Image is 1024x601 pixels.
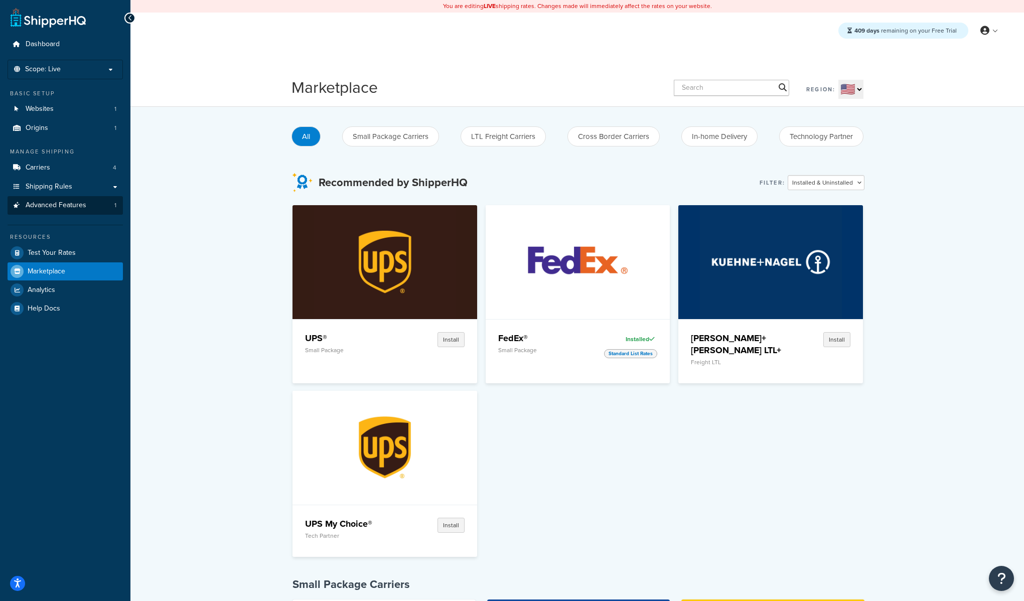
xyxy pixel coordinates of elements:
[437,518,465,533] button: Install
[28,267,65,276] span: Marketplace
[674,80,789,96] input: Search
[8,147,123,156] div: Manage Shipping
[305,532,400,539] p: Tech Partner
[779,126,863,146] button: Technology Partner
[854,26,957,35] span: remaining on your Free Trial
[8,119,123,137] li: Origins
[8,178,123,196] a: Shipping Rules
[28,286,55,294] span: Analytics
[26,40,60,49] span: Dashboard
[8,159,123,177] li: Carriers
[989,566,1014,591] button: Open Resource Center
[291,76,378,99] h1: Marketplace
[342,126,439,146] button: Small Package Carriers
[691,332,786,356] h4: [PERSON_NAME]+[PERSON_NAME] LTL+
[760,176,785,190] label: Filter:
[114,105,116,113] span: 1
[28,249,76,257] span: Test Your Rates
[8,196,123,215] a: Advanced Features1
[601,332,657,346] div: Installed
[305,518,400,530] h4: UPS My Choice®
[8,262,123,280] a: Marketplace
[8,196,123,215] li: Advanced Features
[8,244,123,262] a: Test Your Rates
[498,347,594,354] p: Small Package
[26,105,54,113] span: Websites
[314,205,456,319] img: UPS®
[25,65,61,74] span: Scope: Live
[806,82,835,96] label: Region:
[113,164,116,172] span: 4
[8,89,123,98] div: Basic Setup
[8,35,123,54] a: Dashboard
[691,359,786,366] p: Freight LTL
[700,205,842,319] img: Kuehne+Nagel LTL+
[8,299,123,318] a: Help Docs
[292,205,477,383] a: UPS®UPS®Small PackageInstall
[8,100,123,118] a: Websites1
[114,201,116,210] span: 1
[604,349,657,358] span: Standard List Rates
[8,233,123,241] div: Resources
[26,183,72,191] span: Shipping Rules
[305,332,400,344] h4: UPS®
[305,347,400,354] p: Small Package
[291,126,321,146] button: All
[498,332,594,344] h4: FedEx®
[567,126,660,146] button: Cross Border Carriers
[8,100,123,118] li: Websites
[484,2,496,11] b: LIVE
[823,332,850,347] button: Install
[8,159,123,177] a: Carriers4
[854,26,880,35] strong: 409 days
[292,577,864,592] h4: Small Package Carriers
[437,332,465,347] button: Install
[26,201,86,210] span: Advanced Features
[678,205,863,383] a: Kuehne+Nagel LTL+[PERSON_NAME]+[PERSON_NAME] LTL+Freight LTLInstall
[507,205,649,319] img: FedEx®
[114,124,116,132] span: 1
[319,177,468,189] h3: Recommended by ShipperHQ
[28,305,60,313] span: Help Docs
[681,126,758,146] button: In-home Delivery
[8,119,123,137] a: Origins1
[486,205,670,383] a: FedEx®FedEx®Small PackageInstalledStandard List Rates
[26,124,48,132] span: Origins
[292,391,477,557] a: UPS My Choice®UPS My Choice®Tech PartnerInstall
[461,126,546,146] button: LTL Freight Carriers
[8,281,123,299] a: Analytics
[314,391,456,504] img: UPS My Choice®
[26,164,50,172] span: Carriers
